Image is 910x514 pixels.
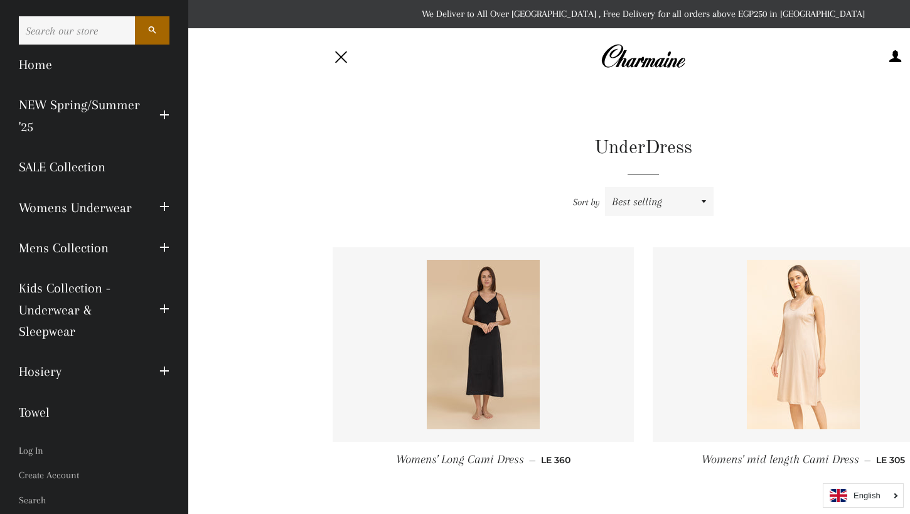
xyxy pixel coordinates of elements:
span: Womens' Long Cami Dress [396,452,524,466]
a: SALE Collection [9,147,179,187]
img: Charmaine Egypt [601,43,685,70]
a: Mens Collection [9,228,150,268]
a: Womens' Long Cami Dress — LE 360 [333,442,634,478]
span: — [864,454,871,466]
span: Womens' mid length Cami Dress [702,452,859,466]
span: — [529,454,536,466]
a: Kids Collection - Underwear & Sleepwear [9,268,150,351]
span: LE 305 [876,454,905,466]
input: Search our store [19,16,135,45]
a: Womens Underwear [9,188,150,228]
i: English [854,491,881,500]
a: Hosiery [9,351,150,392]
a: Towel [9,392,179,432]
span: LE 360 [541,454,570,466]
a: Create Account [9,463,179,488]
a: NEW Spring/Summer '25 [9,85,150,147]
a: Log In [9,439,179,463]
a: Search [9,488,179,513]
a: Home [9,45,179,85]
a: English [830,489,897,502]
span: Sort by [573,196,600,208]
